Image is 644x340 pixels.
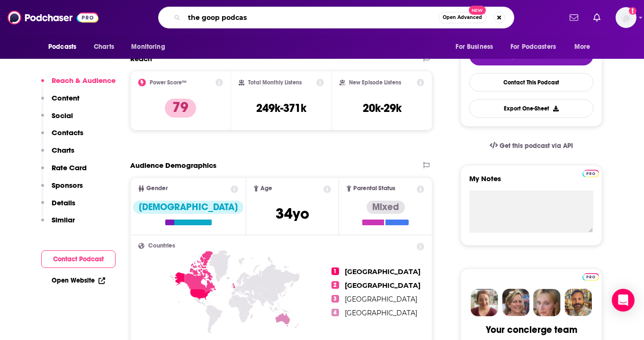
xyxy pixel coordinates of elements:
button: Open AdvancedNew [438,12,486,23]
span: Get this podcast via API [500,142,573,150]
span: [GEOGRAPHIC_DATA] [345,295,417,303]
a: Pro website [582,272,599,281]
div: [DEMOGRAPHIC_DATA] [133,201,243,214]
p: Similar [52,215,75,224]
svg: Add a profile image [629,7,636,15]
button: Reach & Audience [41,76,116,93]
button: open menu [504,38,570,56]
button: Social [41,111,73,129]
a: Get this podcast via API [482,134,581,157]
button: Details [41,198,75,216]
button: Contacts [41,128,83,146]
a: Pro website [582,168,599,177]
h2: Audience Demographics [130,161,216,170]
input: Search podcasts, credits, & more... [184,10,438,25]
span: Countries [148,243,175,249]
span: New [469,6,486,15]
span: For Business [456,40,493,54]
img: User Profile [616,7,636,28]
span: 1 [331,267,339,275]
a: Charts [88,38,120,56]
span: 4 [331,309,339,316]
div: Mixed [367,201,405,214]
p: Rate Card [52,163,87,172]
button: open menu [449,38,505,56]
a: Contact This Podcast [469,73,593,92]
div: Search podcasts, credits, & more... [158,7,514,28]
a: Show notifications dropdown [566,9,582,26]
div: Your concierge team [486,324,577,336]
span: Monitoring [131,40,165,54]
a: Open Website [52,276,105,285]
span: Podcasts [48,40,76,54]
span: [GEOGRAPHIC_DATA] [345,309,417,317]
p: Details [52,198,75,207]
p: Content [52,93,80,102]
span: Age [260,185,272,192]
button: Contact Podcast [41,250,116,268]
button: Show profile menu [616,7,636,28]
span: Parental Status [353,185,395,192]
span: Charts [94,40,114,54]
span: For Podcasters [510,40,556,54]
button: Similar [41,215,75,233]
h2: Total Monthly Listens [248,79,302,86]
a: Show notifications dropdown [590,9,604,26]
img: Sydney Profile [471,289,498,316]
p: Reach & Audience [52,76,116,85]
span: 3 [331,295,339,303]
span: Gender [146,185,168,192]
span: Open Advanced [443,15,482,20]
button: Export One-Sheet [469,99,593,118]
p: Charts [52,146,74,155]
p: 79 [165,99,196,118]
h2: New Episode Listens [349,79,401,86]
button: open menu [42,38,89,56]
p: Social [52,111,73,120]
img: Podchaser Pro [582,170,599,177]
h3: 20k-29k [363,101,402,115]
span: 34 yo [276,204,309,223]
h2: Power Score™ [150,79,187,86]
div: Open Intercom Messenger [612,289,635,312]
button: open menu [125,38,177,56]
img: Jon Profile [564,289,592,316]
button: open menu [568,38,602,56]
button: Content [41,93,80,111]
span: 2 [331,281,339,289]
img: Podchaser - Follow, Share and Rate Podcasts [8,9,98,27]
span: Logged in as sophiak [616,7,636,28]
button: Charts [41,146,74,163]
span: More [574,40,590,54]
p: Contacts [52,128,83,137]
button: Sponsors [41,181,83,198]
span: [GEOGRAPHIC_DATA] [345,281,420,290]
img: Barbara Profile [502,289,529,316]
button: Rate Card [41,163,87,181]
h3: 249k-371k [256,101,306,115]
img: Jules Profile [533,289,561,316]
p: Sponsors [52,181,83,190]
img: Podchaser Pro [582,273,599,281]
span: [GEOGRAPHIC_DATA] [345,267,420,276]
label: My Notes [469,174,593,191]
